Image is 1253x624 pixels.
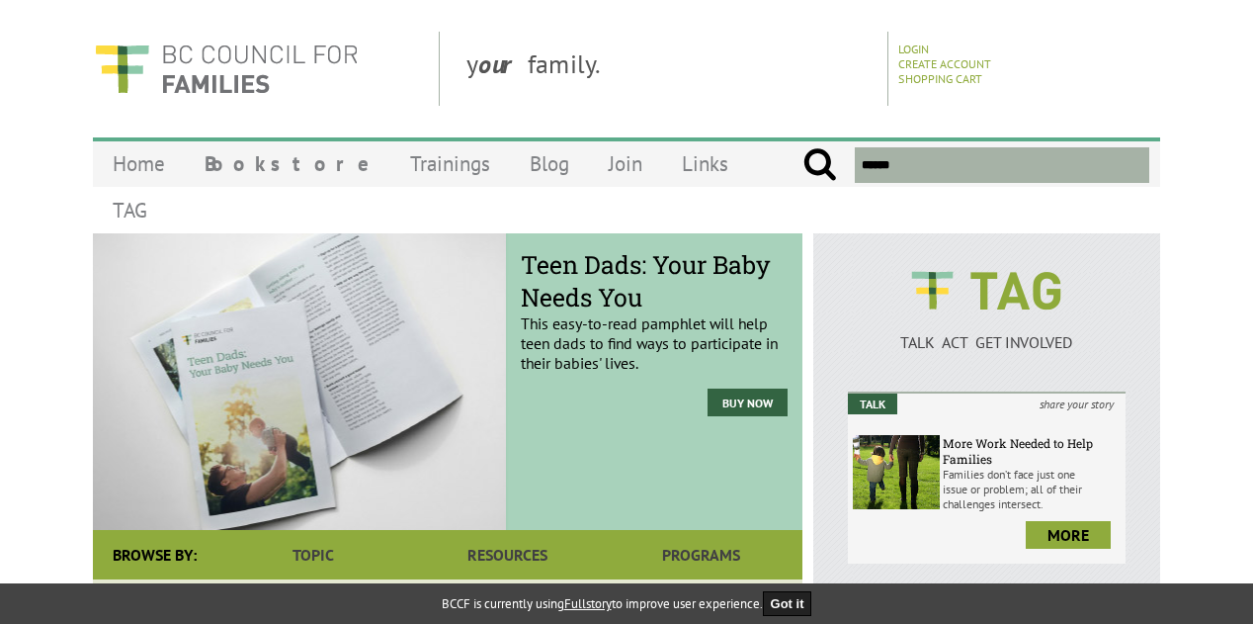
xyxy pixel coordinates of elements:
img: BC Council for FAMILIES [93,32,360,106]
em: Talk [848,394,897,414]
a: Fullstory [564,595,612,612]
img: BCCF's TAG Logo [897,253,1075,328]
p: This easy-to-read pamphlet will help teen dads to find ways to participate in their babies' lives. [521,264,788,373]
a: TALK ACT GET INVOLVED [848,312,1126,352]
a: Shopping Cart [898,71,982,86]
a: Create Account [898,56,991,71]
input: Submit [802,147,837,183]
a: Login [898,42,929,56]
span: Teen Dads: Your Baby Needs You [521,248,788,313]
a: Resources [410,530,604,579]
a: Bookstore [185,140,390,187]
a: Home [93,140,185,187]
p: Families don’t face just one issue or problem; all of their challenges intersect. [943,467,1121,511]
a: Blog [510,140,589,187]
a: TAG [93,187,167,233]
a: Topic [216,530,410,579]
a: Join [589,140,662,187]
h6: More Work Needed to Help Families [943,435,1121,467]
i: share your story [1028,394,1126,414]
div: Browse By: [93,530,216,579]
button: Got it [763,591,812,616]
a: Trainings [390,140,510,187]
strong: our [478,47,528,80]
div: y family. [451,32,888,106]
a: Buy Now [708,389,788,416]
p: TALK ACT GET INVOLVED [848,332,1126,352]
a: more [1026,521,1111,549]
a: Programs [605,530,798,579]
a: Links [662,140,748,187]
